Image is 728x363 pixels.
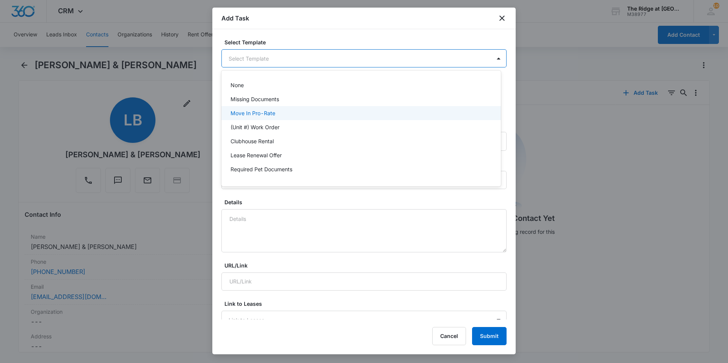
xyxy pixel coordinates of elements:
[231,137,274,145] p: Clubhouse Rental
[231,151,282,159] p: Lease Renewal Offer
[231,109,275,117] p: Move In Pro-Rate
[231,165,292,173] p: Required Pet Documents
[231,95,279,103] p: Missing Documents
[231,81,244,89] p: None
[231,123,279,131] p: (Unit #) Work Order
[231,179,267,187] p: Theater Rental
